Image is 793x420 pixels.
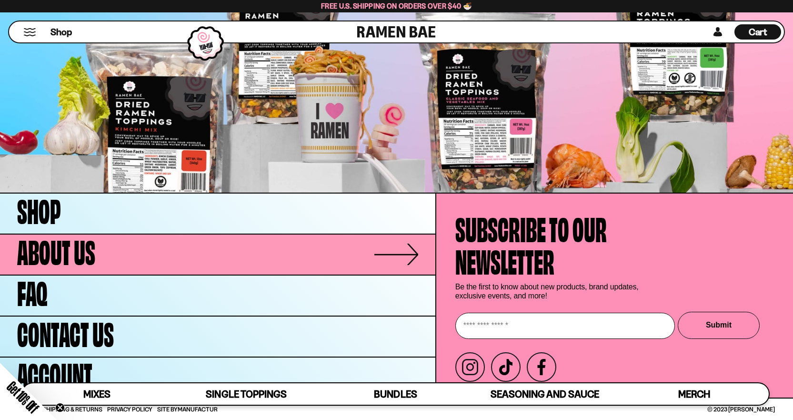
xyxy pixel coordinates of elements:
[178,405,218,413] a: Manufactur
[17,275,48,307] span: FAQ
[23,28,36,36] button: Mobile Menu Trigger
[17,357,92,389] span: Account
[734,21,781,42] a: Cart
[17,316,114,348] span: Contact Us
[749,26,767,38] span: Cart
[157,406,218,412] span: Site By
[707,406,775,412] span: © 2023 [PERSON_NAME]
[455,282,646,300] p: Be the first to know about new products, brand updates, exclusive events, and more!
[678,312,760,339] button: Submit
[55,403,65,412] button: Close teaser
[455,211,607,276] h4: Subscribe to our newsletter
[321,1,472,10] span: Free U.S. Shipping on Orders over $40 🍜
[107,406,152,412] a: Privacy Policy
[455,313,675,339] input: Enter your email
[42,406,102,412] a: Shipping & Returns
[4,379,41,416] span: Get 10% Off
[17,234,95,266] span: About Us
[17,193,61,225] span: Shop
[50,26,72,39] span: Shop
[50,24,72,40] a: Shop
